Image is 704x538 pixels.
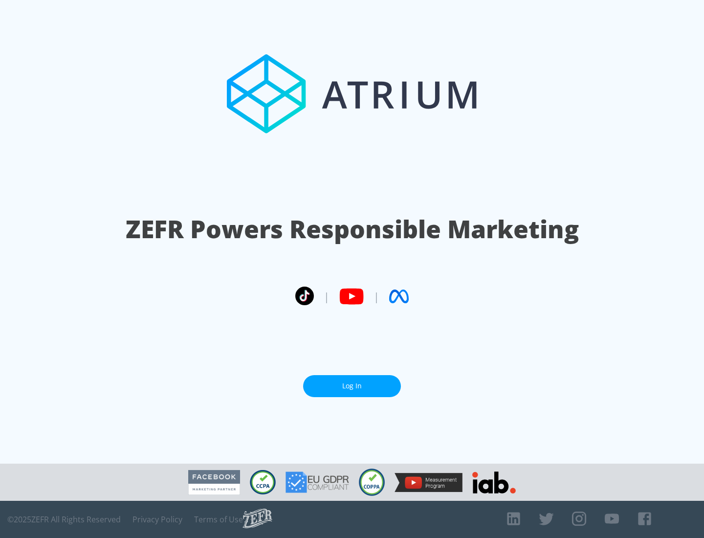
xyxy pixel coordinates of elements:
h1: ZEFR Powers Responsible Marketing [126,212,579,246]
span: | [374,289,379,304]
span: © 2025 ZEFR All Rights Reserved [7,515,121,524]
img: YouTube Measurement Program [395,473,462,492]
img: GDPR Compliant [286,471,349,493]
a: Terms of Use [194,515,243,524]
a: Privacy Policy [132,515,182,524]
img: COPPA Compliant [359,469,385,496]
img: Facebook Marketing Partner [188,470,240,495]
img: CCPA Compliant [250,470,276,494]
a: Log In [303,375,401,397]
span: | [324,289,330,304]
img: IAB [472,471,516,493]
